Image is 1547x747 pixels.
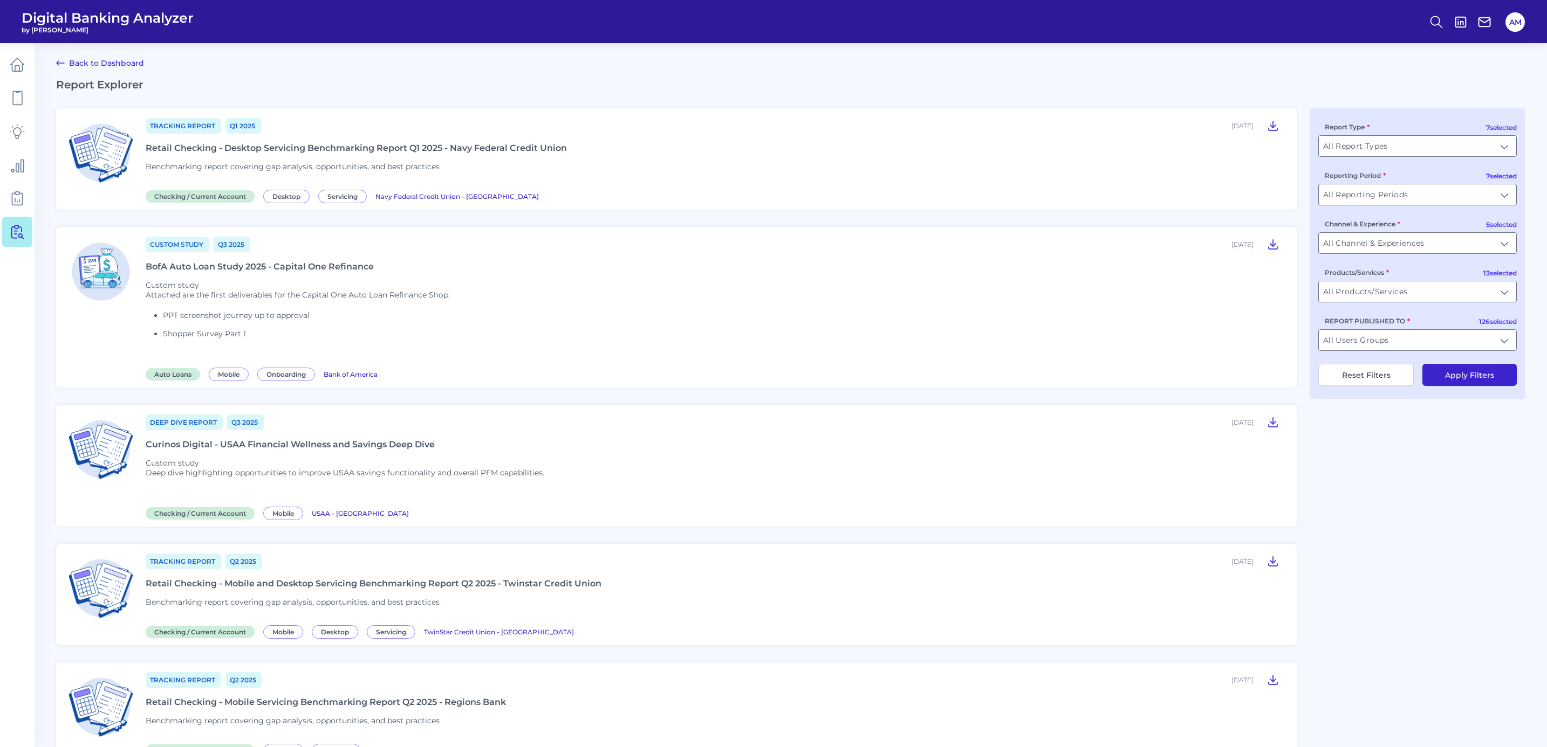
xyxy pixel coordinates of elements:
[225,118,261,134] a: Q1 2025
[225,554,262,569] a: Q2 2025
[146,672,221,688] a: Tracking Report
[146,508,259,518] a: Checking / Current Account
[146,191,259,201] a: Checking / Current Account
[1231,676,1254,684] div: [DATE]
[375,191,539,201] a: Navy Federal Credit Union - [GEOGRAPHIC_DATA]
[146,626,255,638] span: Checking / Current Account
[263,508,307,518] a: Mobile
[312,625,358,639] span: Desktop
[56,57,144,70] a: Back to Dashboard
[1262,117,1284,134] button: Retail Checking - Desktop Servicing Benchmarking Report Q1 2025 - Navy Federal Credit Union
[1422,364,1517,386] button: Apply Filters
[146,369,204,379] a: Auto Loans
[1231,122,1254,130] div: [DATE]
[146,118,221,134] a: Tracking Report
[146,368,200,381] span: Auto Loans
[146,190,255,203] span: Checking / Current Account
[1325,317,1410,325] label: REPORT PUBLISHED TO
[324,369,378,379] a: Bank of America
[375,192,539,200] span: Navy Federal Credit Union - [GEOGRAPHIC_DATA]
[1318,364,1414,386] button: Reset Filters
[424,626,574,637] a: TwinStar Credit Union - [GEOGRAPHIC_DATA]
[324,370,378,378] span: Bank of America
[263,191,314,201] a: Desktop
[209,368,249,381] span: Mobile
[146,468,544,478] p: Deep dive highlighting opportunities to improve USAA savings functionality and overall PFM capabi...
[424,628,574,636] span: TwinStar Credit Union - [GEOGRAPHIC_DATA]
[1231,557,1254,565] div: [DATE]
[146,439,435,449] div: Curinos Digital - USAA Financial Wellness and Savings Deep Dive
[1325,268,1389,276] label: Products/Services
[1262,552,1284,570] button: Retail Checking - Mobile and Desktop Servicing Benchmarking Report Q2 2025 - Twinstar Credit Union
[312,626,362,637] a: Desktop
[146,261,374,272] div: BofA Auto Loan Study 2025 - Capital One Refinance
[146,578,601,589] div: Retail Checking - Mobile and Desktop Servicing Benchmarking Report Q2 2025 - Twinstar Credit Union
[1325,220,1400,228] label: Channel & Experience
[146,458,199,468] span: Custom study
[1325,171,1386,179] label: Reporting Period
[209,369,253,379] a: Mobile
[367,625,415,639] span: Servicing
[1231,418,1254,426] div: [DATE]
[146,697,506,707] div: Retail Checking - Mobile Servicing Benchmarking Report Q2 2025 - Regions Bank
[146,280,199,290] span: Custom study
[146,237,209,252] a: Custom Study
[146,626,259,637] a: Checking / Current Account
[257,368,315,381] span: Onboarding
[65,236,137,308] img: Auto Loans
[146,162,440,171] span: Benchmarking report covering gap analysis, opportunities, and best practices
[163,329,450,338] li: Shopper Survey Part 1
[146,414,223,430] a: Deep Dive Report
[1505,12,1525,32] button: AM
[146,554,221,569] a: Tracking Report
[22,10,194,26] span: Digital Banking Analyzer
[56,78,1525,91] h2: Report Explorer
[263,625,303,639] span: Mobile
[225,672,262,688] a: Q2 2025
[263,190,310,203] span: Desktop
[146,716,440,725] span: Benchmarking report covering gap analysis, opportunities, and best practices
[65,671,137,743] img: Checking / Current Account
[318,191,371,201] a: Servicing
[163,310,450,320] li: PPT screenshot journey up to approval
[367,626,420,637] a: Servicing
[22,26,194,34] span: by [PERSON_NAME]
[257,369,319,379] a: Onboarding
[263,507,303,520] span: Mobile
[214,237,250,252] a: Q3 2025
[312,508,409,518] a: USAA - [GEOGRAPHIC_DATA]
[146,597,440,607] span: Benchmarking report covering gap analysis, opportunities, and best practices
[146,507,255,520] span: Checking / Current Account
[1325,123,1370,131] label: Report Type
[65,413,137,486] img: Checking / Current Account
[1262,671,1284,688] button: Retail Checking - Mobile Servicing Benchmarking Report Q2 2025 - Regions Bank
[312,509,409,517] span: USAA - [GEOGRAPHIC_DATA]
[318,190,367,203] span: Servicing
[1262,413,1284,431] button: Curinos Digital - USAA Financial Wellness and Savings Deep Dive
[146,143,567,153] div: Retail Checking - Desktop Servicing Benchmarking Report Q1 2025 - Navy Federal Credit Union
[146,290,450,300] p: Attached are the first deliverables for the Capital One Auto Loan Refinance Shop:
[263,626,307,637] a: Mobile
[1231,240,1254,248] div: [DATE]
[65,117,137,189] img: Checking / Current Account
[227,414,264,430] a: Q3 2025
[65,552,137,625] img: Checking / Current Account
